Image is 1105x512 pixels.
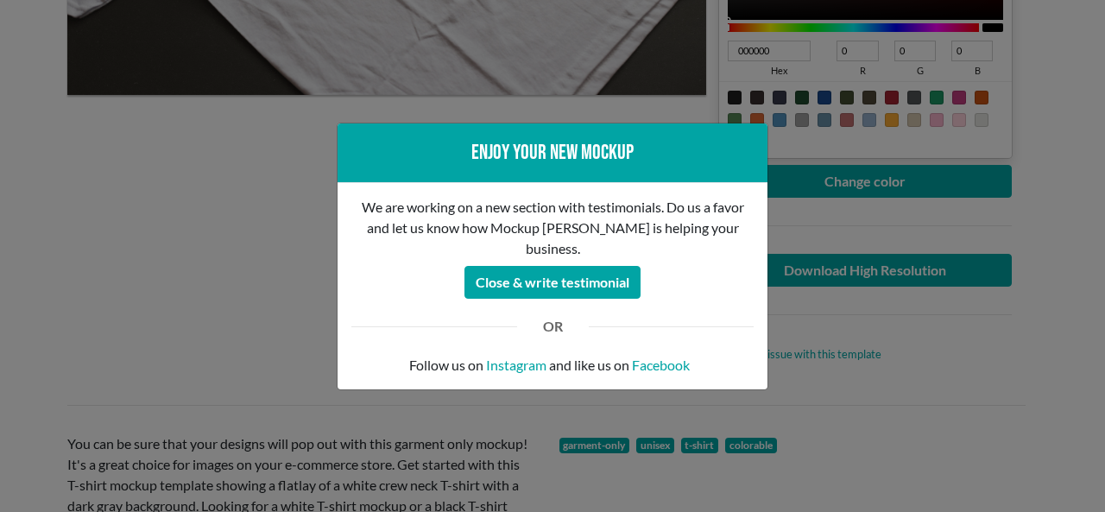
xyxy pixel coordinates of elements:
[351,355,754,376] p: Follow us on and like us on
[486,355,546,376] a: Instagram
[351,197,754,259] p: We are working on a new section with testimonials. Do us a favor and let us know how Mockup [PERS...
[464,266,641,299] button: Close & write testimonial
[351,137,754,168] div: Enjoy your new mockup
[464,269,641,285] a: Close & write testimonial
[530,316,576,337] div: OR
[632,355,690,376] a: Facebook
